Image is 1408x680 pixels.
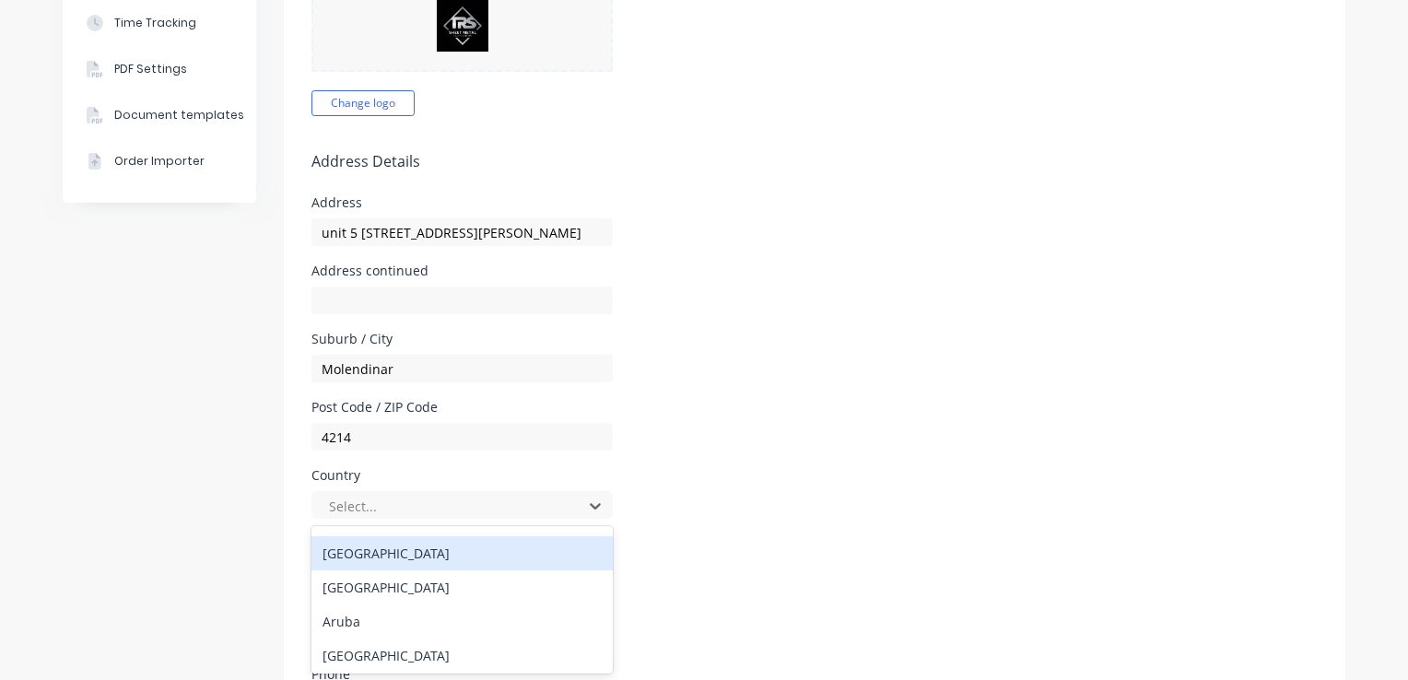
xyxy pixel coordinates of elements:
div: Document templates [114,107,244,123]
div: Time Tracking [114,15,196,31]
div: Order Importer [114,153,205,170]
div: Country [311,469,613,482]
h5: Address Details [311,153,1318,170]
div: [GEOGRAPHIC_DATA] [311,639,613,673]
div: Address [311,196,613,209]
button: Document templates [63,92,256,138]
div: Aruba [311,604,613,639]
div: PDF Settings [114,61,187,77]
h5: Contact Details [311,624,1318,641]
div: [GEOGRAPHIC_DATA] [311,570,613,604]
div: Address continued [311,264,613,277]
div: Post Code / ZIP Code [311,401,613,414]
button: PDF Settings [63,46,256,92]
button: Change logo [311,90,415,116]
button: Order Importer [63,138,256,184]
div: [GEOGRAPHIC_DATA] [311,536,613,570]
div: Suburb / City [311,333,613,346]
